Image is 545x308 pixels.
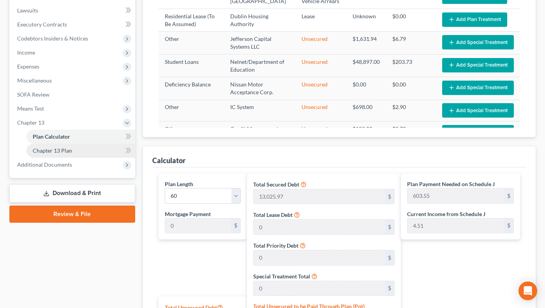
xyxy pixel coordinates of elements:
div: $ [385,189,394,204]
label: Total Lease Debt [253,211,293,219]
a: Review & File [9,206,135,223]
td: $203.73 [386,54,436,77]
td: $2.90 [386,100,436,121]
span: SOFA Review [17,91,49,98]
td: Nissan Motor Acceptance Corp. [224,77,295,100]
span: Income [17,49,35,56]
span: Miscellaneous [17,77,52,84]
label: Plan Length [165,180,193,188]
div: $ [504,188,513,203]
a: SOFA Review [11,88,135,102]
span: Lawsuits [17,7,38,14]
td: Unsecured [295,100,346,121]
span: Expenses [17,63,39,70]
div: $ [504,218,513,233]
button: Add Plan Treatment [442,12,507,27]
div: Open Intercom Messenger [519,282,537,300]
label: Total Priority Debt [253,241,298,250]
a: Plan Calculator [26,130,135,144]
td: Residential Lease (To Be Assumed) [159,9,224,32]
td: Student Loans [159,54,224,77]
td: $48,897.00 [346,54,386,77]
label: Current Income from Schedule J [407,210,485,218]
label: Special Treatment Total [253,272,310,280]
td: Credit Management [224,121,295,143]
span: Means Test [17,105,44,112]
td: Unknown [346,9,386,32]
a: Lawsuits [11,4,135,18]
td: Unsecured [295,54,346,77]
a: Download & Print [9,184,135,202]
td: Dublin Housing Authority [224,9,295,32]
td: $6.79 [386,32,436,54]
input: 0.00 [254,281,385,296]
button: Add Special Treatment [442,35,514,49]
td: $0.78 [386,121,436,143]
td: Deficiency Balance [159,77,224,100]
td: Unsecured [295,77,346,100]
button: Add Special Treatment [442,58,514,72]
button: Add Special Treatment [442,81,514,95]
div: $ [385,220,394,234]
input: 0.00 [254,220,385,234]
button: Add Special Treatment [442,103,514,118]
td: Jefferson Capital Systems LLC [224,32,295,54]
div: $ [385,250,394,265]
div: $ [231,218,240,233]
span: Plan Calculator [33,133,70,140]
div: Calculator [152,156,185,165]
input: 0.00 [165,218,231,233]
span: Executory Contracts [17,21,67,28]
input: 0.00 [254,189,385,204]
input: 0.00 [407,188,504,203]
td: $1,631.94 [346,32,386,54]
span: Chapter 13 Plan [33,147,72,154]
td: Lease [295,9,346,32]
a: Chapter 13 Plan [26,144,135,158]
td: $698.00 [346,100,386,121]
td: Other [159,121,224,143]
input: 0.00 [407,218,504,233]
td: Unsecured [295,121,346,143]
label: Mortgage Payment [165,210,211,218]
td: Unsecured [295,32,346,54]
td: Other [159,100,224,121]
td: $0.00 [346,77,386,100]
td: $0.00 [386,77,436,100]
button: Add Special Treatment [442,125,514,139]
span: Codebtors Insiders & Notices [17,35,88,42]
label: Total Secured Debt [253,180,299,188]
span: Chapter 13 [17,119,44,126]
a: Executory Contracts [11,18,135,32]
td: $0.00 [386,9,436,32]
td: Other [159,32,224,54]
td: IC System [224,100,295,121]
input: 0.00 [254,250,385,265]
td: $189.00 [346,121,386,143]
label: Plan Payment Needed on Schedule J [407,180,495,188]
td: Nelnet/Department of Education [224,54,295,77]
div: $ [385,281,394,296]
span: Additional Documents [17,161,72,168]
